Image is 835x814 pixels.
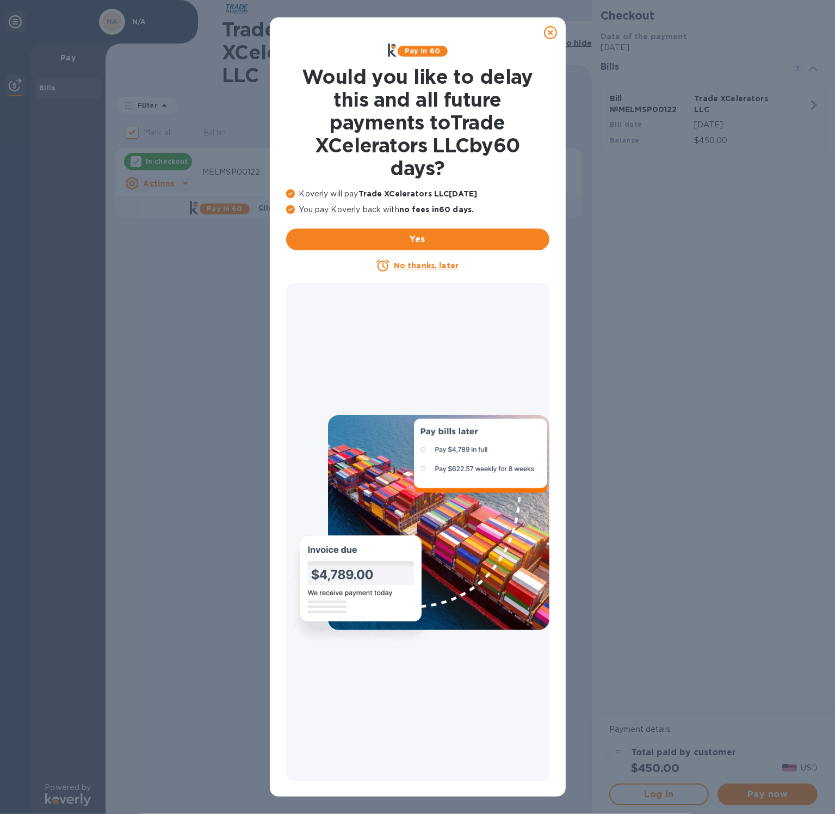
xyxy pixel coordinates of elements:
p: You pay Koverly back with [286,204,549,215]
span: Yes [295,233,541,246]
u: No thanks, later [394,261,459,270]
b: Trade XCelerators LLC [DATE] [358,189,478,198]
p: Koverly will pay [286,188,549,200]
b: no fees in 60 days . [399,205,474,214]
h1: Would you like to delay this and all future payments to Trade XCelerators LLC by 60 days ? [286,65,549,180]
b: Pay in 60 [405,47,440,55]
button: Yes [286,229,549,250]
